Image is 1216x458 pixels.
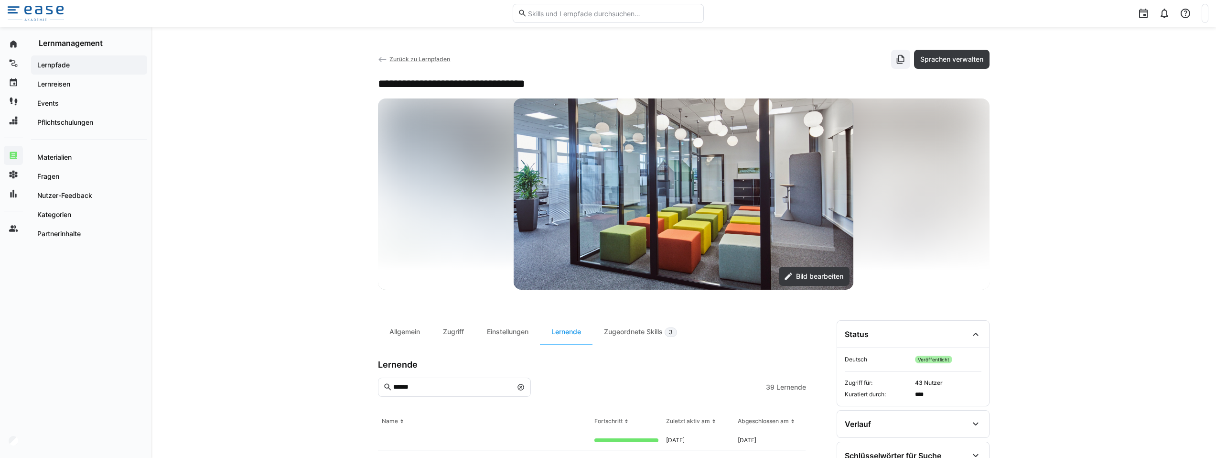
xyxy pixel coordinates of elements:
[669,328,673,336] span: 3
[389,55,450,63] span: Zurück zu Lernpfaden
[378,360,418,370] h3: Lernende
[666,417,710,425] div: Zuletzt aktiv am
[592,320,689,344] div: Zugeordnete Skills
[919,55,985,64] span: Sprachen verwalten
[915,379,981,387] span: 43 Nutzer
[594,417,623,425] div: Fortschritt
[666,436,685,444] span: [DATE]
[914,50,990,69] button: Sprachen verwalten
[915,356,952,363] span: Veröffentlicht
[776,382,806,392] span: Lernende
[845,379,911,387] span: Zugriff für:
[845,329,869,339] div: Status
[845,391,911,398] span: Kuratiert durch:
[795,272,845,281] span: Bild bearbeiten
[779,267,850,286] button: Bild bearbeiten
[540,320,592,344] div: Lernende
[378,320,431,344] div: Allgemein
[766,382,775,392] span: 39
[382,417,398,425] div: Name
[475,320,540,344] div: Einstellungen
[431,320,475,344] div: Zugriff
[738,417,789,425] div: Abgeschlossen am
[845,419,871,429] div: Verlauf
[527,9,698,18] input: Skills und Lernpfade durchsuchen…
[845,356,911,363] span: Deutsch
[378,55,451,63] a: Zurück zu Lernpfaden
[738,436,756,444] span: [DATE]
